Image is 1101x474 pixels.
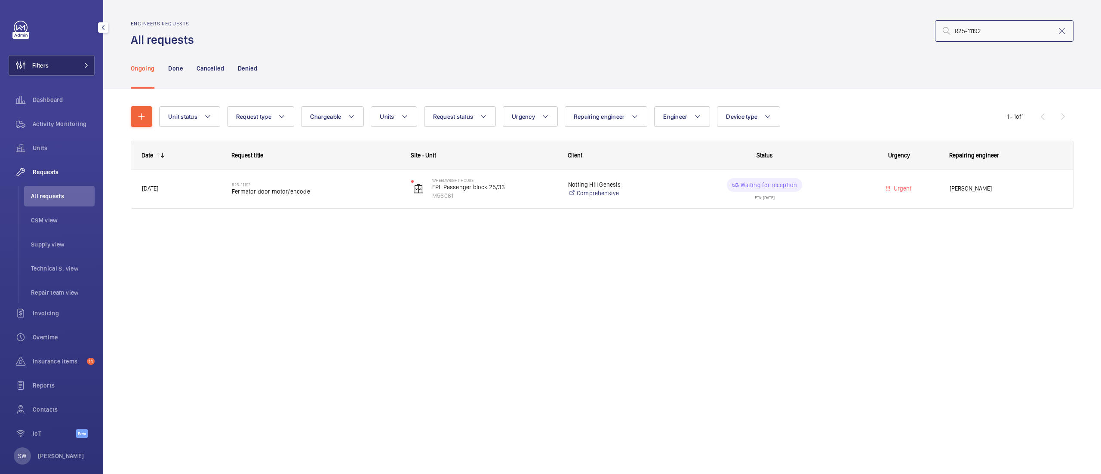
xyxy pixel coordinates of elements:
span: Repair team view [31,288,95,297]
a: Comprehensive [568,189,669,197]
span: Site - Unit [411,152,436,159]
span: CSM view [31,216,95,225]
span: Status [757,152,773,159]
button: Device type [717,106,780,127]
span: Device type [726,113,757,120]
p: Denied [238,64,257,73]
h2: R25-11192 [232,182,400,187]
span: IoT [33,429,76,438]
p: EPL Passenger block 25/33 [432,183,557,191]
button: Chargeable [301,106,364,127]
span: [PERSON_NAME] [950,184,1062,194]
p: Ongoing [131,64,154,73]
button: Unit status [159,106,220,127]
h1: All requests [131,32,199,48]
p: Done [168,64,182,73]
span: Technical S. view [31,264,95,273]
div: ETA: [DATE] [755,192,775,200]
img: elevator.svg [413,184,424,194]
span: Units [33,144,95,152]
button: Filters [9,55,95,76]
button: Repairing engineer [565,106,648,127]
span: Supply view [31,240,95,249]
button: Request status [424,106,496,127]
span: Urgency [888,152,910,159]
button: Urgency [503,106,558,127]
div: Date [141,152,153,159]
span: [DATE] [142,185,158,192]
span: Engineer [663,113,687,120]
span: 11 [87,358,95,365]
span: Reports [33,381,95,390]
span: Request status [433,113,474,120]
span: Repairing engineer [574,113,625,120]
span: Insurance items [33,357,83,366]
button: Units [371,106,417,127]
span: Unit status [168,113,197,120]
p: [PERSON_NAME] [38,452,84,460]
span: Request title [231,152,263,159]
p: Wheelwright House [432,178,557,183]
span: of [1016,113,1021,120]
span: 1 - 1 1 [1007,114,1024,120]
h2: Engineers requests [131,21,199,27]
button: Request type [227,106,294,127]
p: Notting Hill Genesis [568,180,669,189]
span: Request type [236,113,271,120]
span: Filters [32,61,49,70]
span: Repairing engineer [949,152,999,159]
span: Contacts [33,405,95,414]
p: M56061 [432,191,557,200]
span: Overtime [33,333,95,342]
span: Chargeable [310,113,341,120]
p: Waiting for reception [741,181,797,189]
span: All requests [31,192,95,200]
span: Urgent [892,185,911,192]
p: Cancelled [197,64,224,73]
span: Beta [76,429,88,438]
p: SW [18,452,26,460]
button: Engineer [654,106,710,127]
span: Urgency [512,113,535,120]
span: Invoicing [33,309,95,317]
span: Fermator door motor/encode [232,187,400,196]
span: Client [568,152,582,159]
span: Units [380,113,394,120]
span: Requests [33,168,95,176]
input: Search by request number or quote number [935,20,1073,42]
span: Activity Monitoring [33,120,95,128]
span: Dashboard [33,95,95,104]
